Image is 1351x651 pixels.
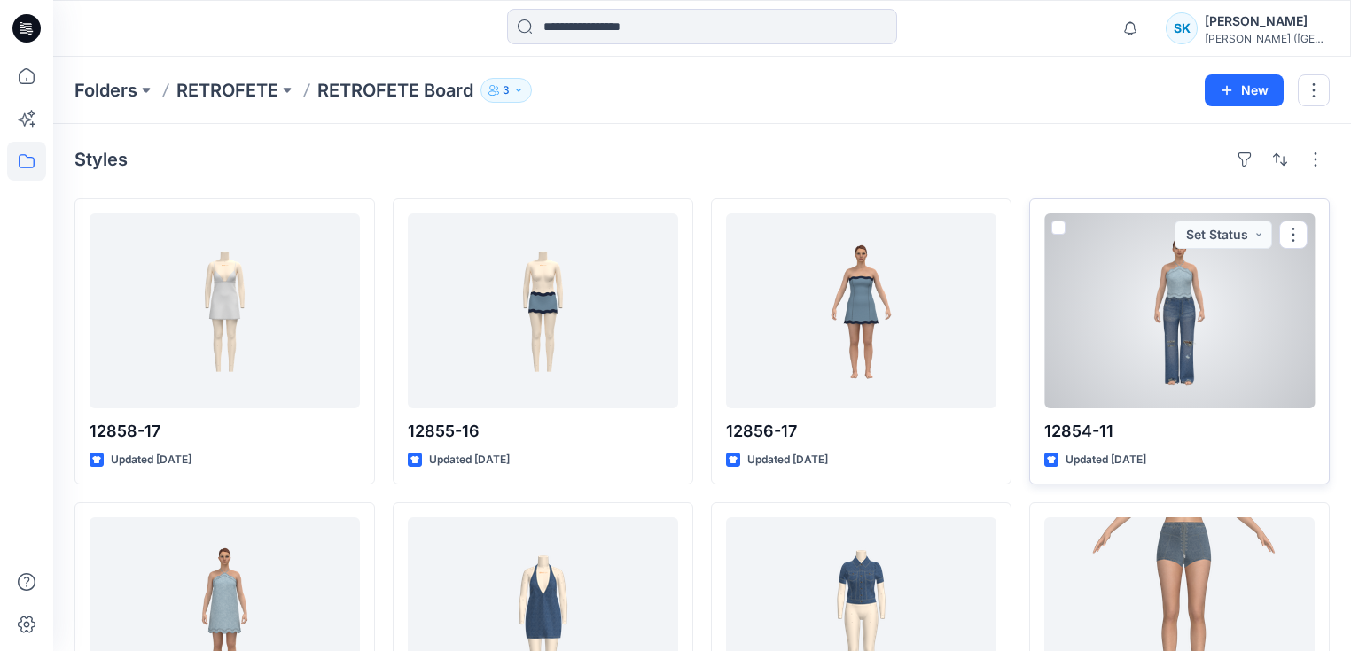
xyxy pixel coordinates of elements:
[1044,213,1315,408] a: 12854-11
[1044,419,1315,444] p: 12854-11
[1205,74,1284,106] button: New
[176,78,278,103] a: RETROFETE
[480,78,532,103] button: 3
[1166,12,1198,44] div: SK
[90,419,360,444] p: 12858-17
[1066,451,1146,469] p: Updated [DATE]
[90,213,360,408] a: 12858-17
[429,451,510,469] p: Updated [DATE]
[74,149,128,170] h4: Styles
[317,78,473,103] p: RETROFETE Board
[1205,32,1329,45] div: [PERSON_NAME] ([GEOGRAPHIC_DATA]) Exp...
[726,419,996,444] p: 12856-17
[726,213,996,408] a: 12856-17
[408,419,678,444] p: 12855-16
[503,81,510,100] p: 3
[408,213,678,408] a: 12855-16
[74,78,137,103] a: Folders
[747,451,828,469] p: Updated [DATE]
[111,451,191,469] p: Updated [DATE]
[1205,11,1329,32] div: [PERSON_NAME]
